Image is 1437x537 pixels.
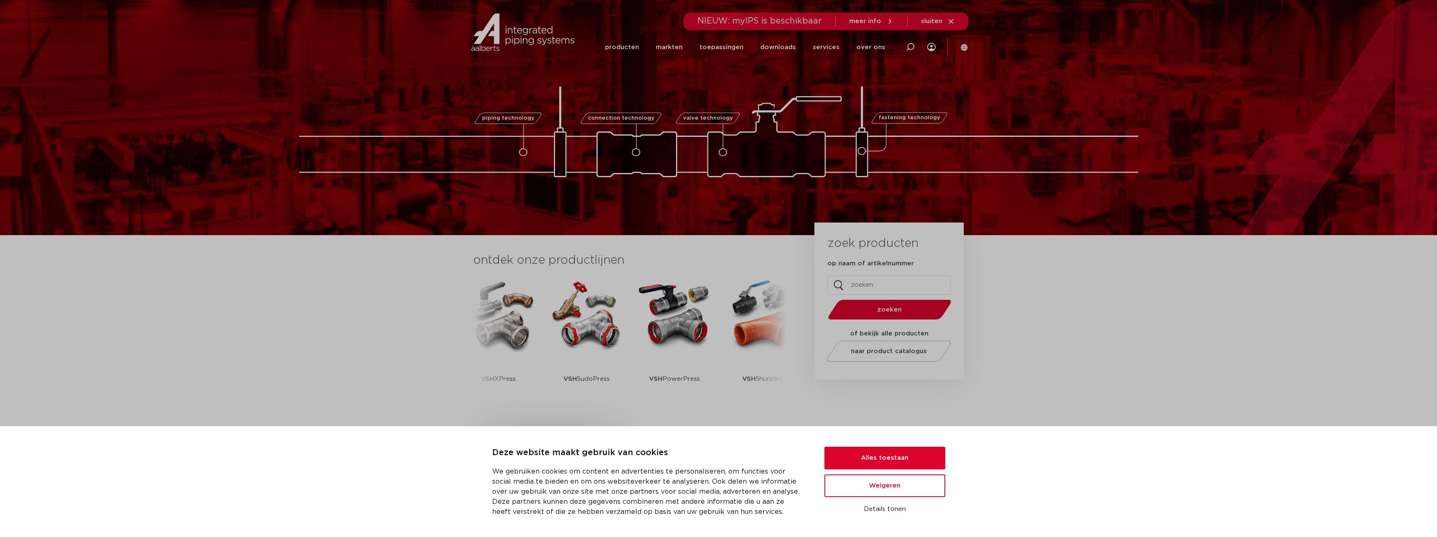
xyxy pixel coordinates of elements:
[879,115,940,121] span: fastening technology
[850,306,930,313] span: zoeken
[649,376,662,382] strong: VSH
[481,376,494,382] strong: VSH
[563,353,610,405] p: SudoPress
[827,275,951,295] input: zoeken
[827,259,914,268] label: op naam of artikelnummer
[856,31,885,63] a: over ons
[742,376,756,382] strong: VSH
[760,31,796,63] a: downloads
[697,17,822,25] span: NIEUW: myIPS is beschikbaar
[563,376,577,382] strong: VSH
[482,115,535,121] span: piping technology
[481,353,516,405] p: XPress
[824,474,945,497] button: Weigeren
[587,115,654,121] span: connection technology
[824,299,955,320] button: zoeken
[549,277,624,405] a: VSHSudoPress
[921,18,955,25] a: sluiten
[605,31,639,63] a: producten
[824,502,945,516] button: Details tonen
[699,31,743,63] a: toepassingen
[849,18,894,25] a: meer info
[824,341,953,362] a: naar product catalogus
[725,277,801,405] a: VSHShurjoint
[850,330,928,337] strong: of bekijk alle producten
[824,447,945,469] button: Alles toestaan
[849,18,881,24] span: meer info
[742,353,783,405] p: Shurjoint
[656,31,683,63] a: markten
[683,115,733,121] span: valve technology
[827,235,918,252] h3: zoek producten
[851,348,927,354] span: naar product catalogus
[813,31,840,63] a: services
[473,252,786,269] h3: ontdek onze productlijnen
[461,277,536,405] a: VSHXPress
[605,31,885,63] nav: Menu
[921,18,942,24] span: sluiten
[492,446,804,460] p: Deze website maakt gebruik van cookies
[492,466,804,517] p: We gebruiken cookies om content en advertenties te personaliseren, om functies voor social media ...
[637,277,712,405] a: VSHPowerPress
[649,353,700,405] p: PowerPress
